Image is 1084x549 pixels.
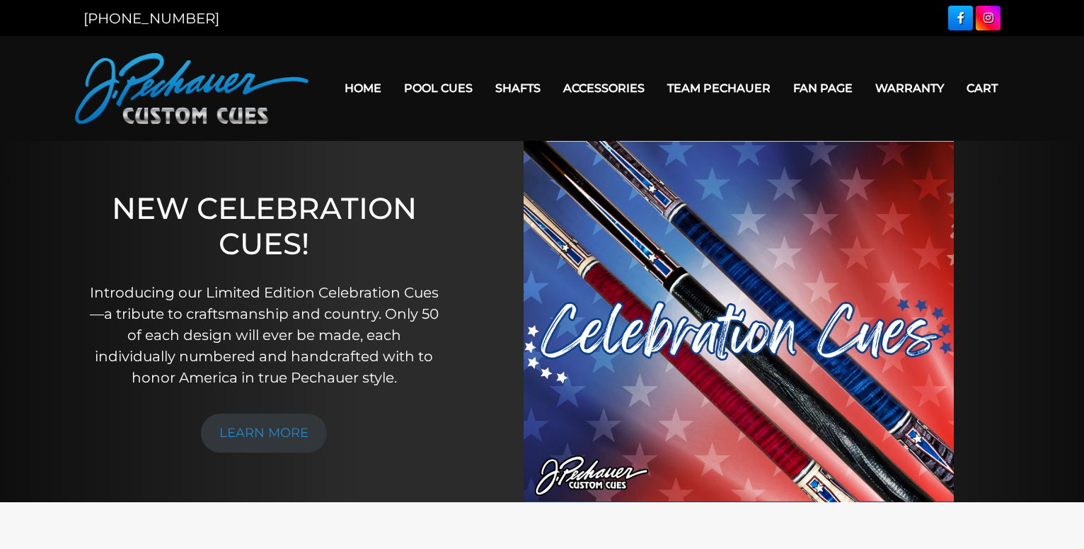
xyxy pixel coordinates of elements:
img: Pechauer Custom Cues [75,53,309,124]
a: Warranty [864,70,955,106]
a: [PHONE_NUMBER] [83,10,219,27]
a: Fan Page [782,70,864,106]
h1: NEW CELEBRATION CUES! [88,191,439,262]
a: Team Pechauer [656,70,782,106]
p: Introducing our Limited Edition Celebration Cues—a tribute to craftsmanship and country. Only 50 ... [88,282,439,388]
a: Pool Cues [393,70,484,106]
a: Home [333,70,393,106]
a: Accessories [552,70,656,106]
a: LEARN MORE [201,414,327,453]
a: Cart [955,70,1009,106]
a: Shafts [484,70,552,106]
